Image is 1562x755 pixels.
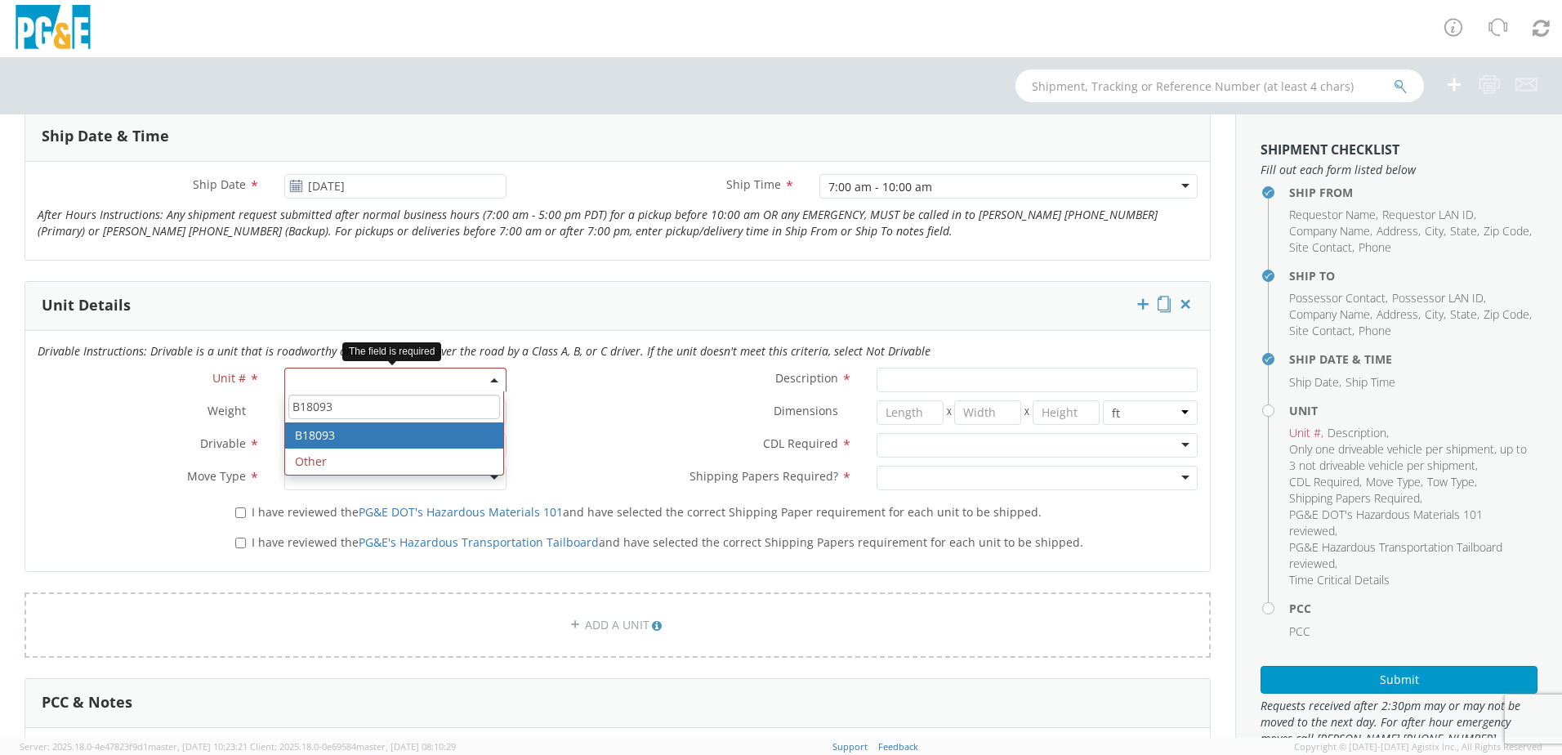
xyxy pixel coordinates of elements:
span: Requests received after 2:30pm may or may not be moved to the next day. For after hour emergency ... [1261,698,1537,747]
li: , [1425,223,1446,239]
span: PG&E DOT's Hazardous Materials 101 reviewed [1289,507,1483,538]
div: The field is required [342,342,441,361]
span: Move Type [187,468,246,484]
h4: PCC [1289,602,1537,614]
span: I have reviewed the and have selected the correct Shipping Papers requirement for each unit to be... [252,534,1083,550]
span: Shipping Papers Required [1289,490,1420,506]
span: Copyright © [DATE]-[DATE] Agistix Inc., All Rights Reserved [1294,740,1542,753]
span: Requestor Name [1289,207,1376,222]
span: State [1450,223,1477,239]
li: , [1289,425,1323,441]
span: Site Contact [1289,323,1352,338]
h3: Ship Date & Time [42,128,169,145]
li: , [1289,474,1362,490]
li: , [1450,223,1479,239]
h3: Unit Details [42,297,131,314]
a: PG&E DOT's Hazardous Materials 101 [359,504,563,520]
a: PG&E's Hazardous Transportation Tailboard [359,534,599,550]
h4: Ship To [1289,270,1537,282]
span: Fill out each form listed below [1261,162,1537,178]
li: , [1484,223,1532,239]
i: After Hours Instructions: Any shipment request submitted after normal business hours (7:00 am - 5... [38,207,1158,239]
span: Phone [1359,323,1391,338]
h3: PCC & Notes [42,695,132,711]
li: , [1289,306,1372,323]
li: , [1289,223,1372,239]
span: X [944,400,955,425]
li: , [1427,474,1477,490]
span: Zip Code [1484,223,1529,239]
span: Address [1377,306,1418,322]
span: Ship Time [1346,374,1395,390]
span: Tow Type [1427,474,1475,489]
span: master, [DATE] 10:23:21 [148,740,248,753]
span: PCC [1289,623,1310,639]
h4: Ship Date & Time [1289,353,1537,365]
li: , [1289,290,1388,306]
span: Drivable [200,436,246,451]
li: , [1289,207,1378,223]
span: Description [1328,425,1386,440]
li: B18093 [285,422,503,449]
li: , [1425,306,1446,323]
span: CDL Required [1289,474,1359,489]
span: Zip Code [1484,306,1529,322]
input: Width [954,400,1021,425]
span: Dimensions [774,403,838,418]
span: City [1425,223,1444,239]
span: Requestor LAN ID [1382,207,1474,222]
span: State [1450,306,1477,322]
span: Client: 2025.18.0-0e69584 [250,740,456,753]
span: Weight [208,403,246,418]
span: Company Name [1289,223,1370,239]
a: Support [832,740,868,753]
img: pge-logo-06675f144f4cfa6a6814.png [12,5,94,53]
li: , [1289,323,1354,339]
span: master, [DATE] 08:10:29 [356,740,456,753]
span: Description [775,370,838,386]
span: I have reviewed the and have selected the correct Shipping Paper requirement for each unit to be ... [252,504,1042,520]
span: Unit # [1289,425,1321,440]
a: Feedback [878,740,918,753]
span: Ship Date [1289,374,1339,390]
div: 7:00 am - 10:00 am [828,179,932,195]
span: Shipping Papers Required? [690,468,838,484]
li: , [1366,474,1423,490]
li: , [1450,306,1479,323]
li: , [1289,490,1422,507]
li: , [1289,374,1341,391]
span: Possessor Contact [1289,290,1386,306]
input: Length [877,400,944,425]
li: , [1289,507,1533,539]
input: I have reviewed thePG&E DOT's Hazardous Materials 101and have selected the correct Shipping Paper... [235,507,246,518]
span: Move Type [1366,474,1421,489]
span: Possessor LAN ID [1392,290,1484,306]
span: Only one driveable vehicle per shipment, up to 3 not driveable vehicle per shipment [1289,441,1527,473]
li: , [1328,425,1389,441]
span: PG&E Hazardous Transportation Tailboard reviewed [1289,539,1502,571]
li: , [1392,290,1486,306]
li: , [1377,306,1421,323]
span: CDL Required [763,436,838,451]
li: , [1289,539,1533,572]
i: Drivable Instructions: Drivable is a unit that is roadworthy and can be driven over the road by a... [38,343,931,359]
a: ADD A UNIT [25,592,1211,658]
span: Ship Date [193,176,246,192]
li: , [1382,207,1476,223]
span: Time Critical Details [1289,572,1390,587]
span: Ship Time [726,176,781,192]
span: Address [1377,223,1418,239]
h4: Ship From [1289,186,1537,199]
strong: Shipment Checklist [1261,141,1399,159]
h4: Unit [1289,404,1537,417]
li: , [1484,306,1532,323]
input: Shipment, Tracking or Reference Number (at least 4 chars) [1015,69,1424,102]
input: Height [1033,400,1100,425]
span: Phone [1359,239,1391,255]
li: , [1289,441,1533,474]
span: Company Name [1289,306,1370,322]
span: X [1021,400,1033,425]
span: Unit # [212,370,246,386]
span: Server: 2025.18.0-4e47823f9d1 [20,740,248,753]
span: City [1425,306,1444,322]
